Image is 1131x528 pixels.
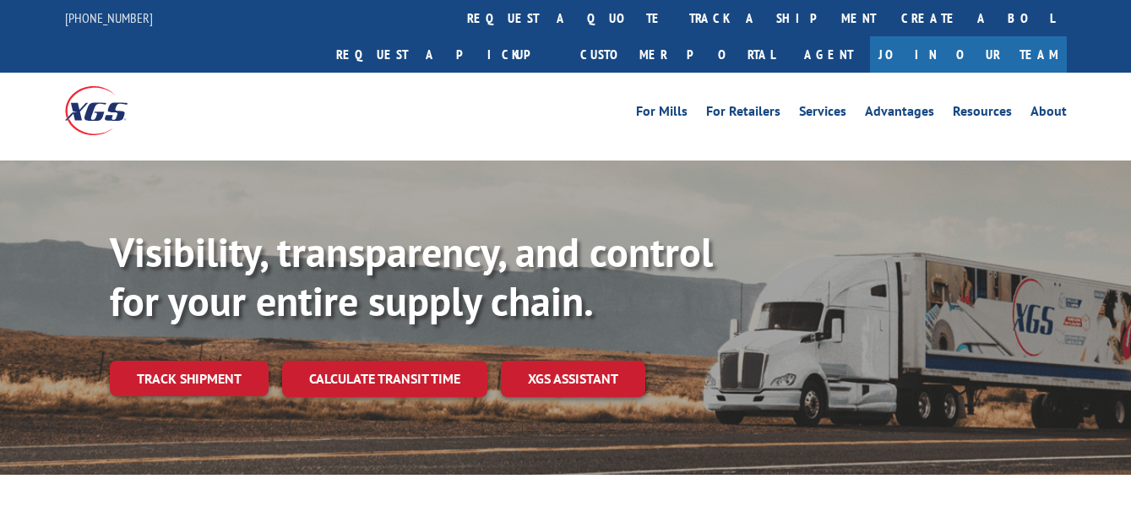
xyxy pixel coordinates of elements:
a: For Retailers [706,105,780,123]
a: Join Our Team [870,36,1067,73]
a: Resources [953,105,1012,123]
a: Agent [787,36,870,73]
a: Request a pickup [324,36,568,73]
a: XGS ASSISTANT [501,361,645,397]
a: About [1030,105,1067,123]
a: Advantages [865,105,934,123]
a: For Mills [636,105,688,123]
a: Track shipment [110,361,269,396]
a: Customer Portal [568,36,787,73]
a: Services [799,105,846,123]
a: Calculate transit time [282,361,487,397]
a: [PHONE_NUMBER] [65,9,153,26]
b: Visibility, transparency, and control for your entire supply chain. [110,226,713,327]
